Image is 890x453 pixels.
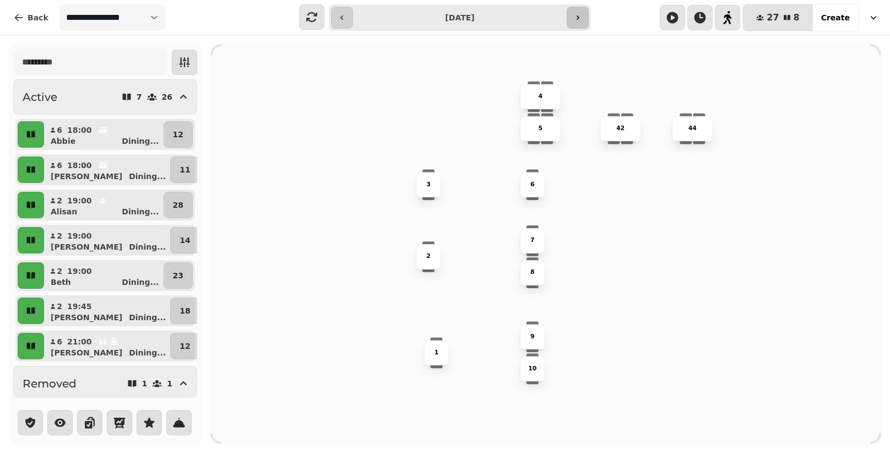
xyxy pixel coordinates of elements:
[67,195,92,206] p: 19:00
[539,124,543,133] p: 5
[67,125,92,136] p: 18:00
[164,192,193,218] button: 28
[122,206,159,217] p: Dining ...
[170,298,199,324] button: 18
[539,92,543,101] p: 4
[4,4,57,31] button: Back
[180,164,190,175] p: 11
[530,332,535,341] p: 9
[51,312,122,323] p: [PERSON_NAME]
[173,270,183,281] p: 23
[23,89,57,105] h2: Active
[56,230,63,241] p: 2
[530,180,535,189] p: 6
[173,199,183,211] p: 28
[28,14,48,21] span: Back
[56,266,63,277] p: 2
[56,195,63,206] p: 2
[122,136,159,147] p: Dining ...
[180,305,190,316] p: 18
[162,93,172,101] p: 26
[530,236,535,245] p: 7
[173,129,183,140] p: 12
[180,341,190,352] p: 12
[167,380,172,387] p: 1
[137,93,142,101] p: 7
[56,125,63,136] p: 6
[56,160,63,171] p: 6
[13,79,197,115] button: Active726
[743,4,812,31] button: 278
[821,14,850,21] span: Create
[794,13,800,22] span: 8
[46,121,161,148] button: 618:00AbbieDining...
[426,252,431,261] p: 2
[46,192,161,218] button: 219:00AlisanDining...
[13,366,197,401] button: Removed11
[23,376,77,391] h2: Removed
[767,13,779,22] span: 27
[46,227,168,254] button: 219:00[PERSON_NAME]Dining...
[688,124,697,133] p: 44
[51,277,71,288] p: Beth
[812,4,859,31] button: Create
[51,171,122,182] p: [PERSON_NAME]
[122,277,159,288] p: Dining ...
[129,171,166,182] p: Dining ...
[67,336,92,347] p: 21:00
[67,230,92,241] p: 19:00
[67,301,92,312] p: 19:45
[46,298,168,324] button: 219:45[PERSON_NAME]Dining...
[51,206,77,217] p: Alisan
[164,262,193,289] button: 23
[129,241,166,252] p: Dining ...
[67,160,92,171] p: 18:00
[170,333,199,359] button: 12
[51,241,122,252] p: [PERSON_NAME]
[51,347,122,358] p: [PERSON_NAME]
[46,262,161,289] button: 219:00BethDining...
[51,136,75,147] p: Abbie
[129,347,166,358] p: Dining ...
[46,157,168,183] button: 618:00[PERSON_NAME]Dining...
[528,364,536,373] p: 10
[170,157,199,183] button: 11
[129,312,166,323] p: Dining ...
[67,266,92,277] p: 19:00
[426,180,431,189] p: 3
[170,227,199,254] button: 14
[164,121,193,148] button: 12
[616,124,625,133] p: 42
[56,336,63,347] p: 6
[530,268,535,277] p: 8
[180,235,190,246] p: 14
[435,348,439,357] p: 1
[56,301,63,312] p: 2
[46,333,168,359] button: 621:00[PERSON_NAME]Dining...
[142,380,148,387] p: 1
